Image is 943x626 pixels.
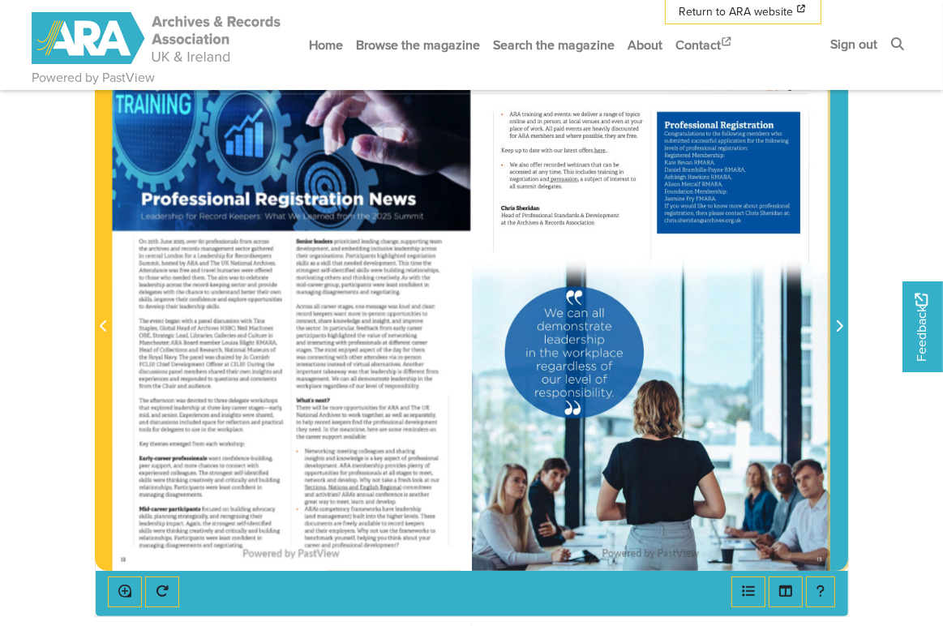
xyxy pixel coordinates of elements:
[487,24,621,66] a: Search the magazine
[912,294,932,362] span: Feedback
[32,3,283,74] a: ARA - ARC Magazine | Powered by PastView logo
[731,577,765,607] button: Open metadata window
[669,24,740,66] a: Contact
[824,23,884,66] a: Sign out
[95,63,113,571] button: Previous Page
[32,12,283,64] img: ARA - ARC Magazine | Powered by PastView
[302,24,349,66] a: Home
[806,577,835,607] button: Help
[769,577,803,607] button: Thumbnails
[145,577,179,607] button: Rotate the book
[679,3,793,20] span: Return to ARA website
[108,577,142,607] button: Enable or disable loupe tool (Alt+L)
[621,24,669,66] a: About
[902,281,943,372] a: Would you like to provide feedback?
[32,68,155,88] a: Powered by PastView
[830,63,848,571] button: Next Page
[349,24,487,66] a: Browse the magazine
